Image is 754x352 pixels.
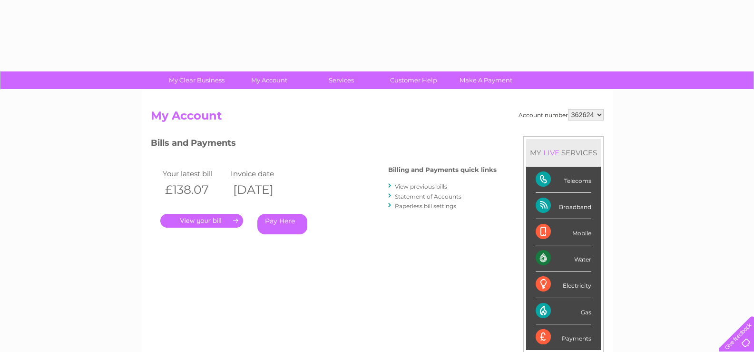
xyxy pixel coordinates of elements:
td: Invoice date [228,167,297,180]
a: Paperless bill settings [395,202,456,210]
h4: Billing and Payments quick links [388,166,497,173]
a: Statement of Accounts [395,193,461,200]
div: Electricity [536,272,591,298]
div: Payments [536,324,591,350]
div: Water [536,245,591,272]
th: £138.07 [160,180,229,200]
td: Your latest bill [160,167,229,180]
th: [DATE] [228,180,297,200]
a: . [160,214,243,228]
a: Make A Payment [447,71,525,89]
div: Account number [519,109,604,121]
div: Telecoms [536,167,591,193]
div: Mobile [536,219,591,245]
div: Broadband [536,193,591,219]
a: Customer Help [374,71,453,89]
a: Pay Here [257,214,307,234]
a: Services [302,71,381,89]
h2: My Account [151,109,604,127]
div: LIVE [541,148,561,157]
h3: Bills and Payments [151,136,497,153]
div: Gas [536,298,591,324]
a: My Clear Business [157,71,236,89]
div: MY SERVICES [526,139,601,166]
a: My Account [230,71,308,89]
a: View previous bills [395,183,447,190]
